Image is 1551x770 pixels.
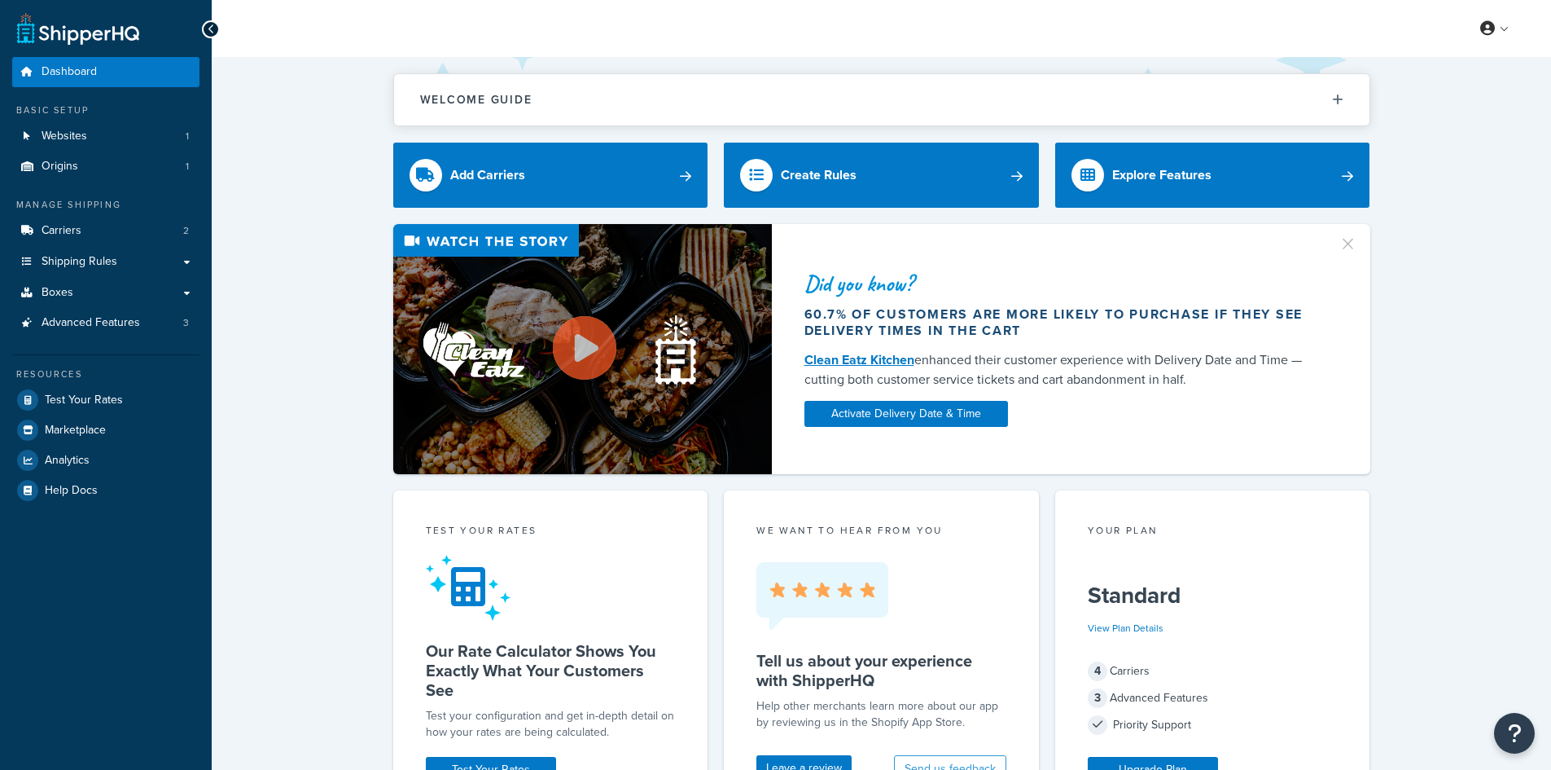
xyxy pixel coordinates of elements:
span: Advanced Features [42,316,140,330]
p: we want to hear from you [756,523,1006,538]
div: Add Carriers [450,164,525,187]
span: Websites [42,130,87,143]
span: Shipping Rules [42,255,117,269]
h5: Standard [1088,583,1338,609]
span: Origins [42,160,78,174]
div: Carriers [1088,660,1338,683]
h2: Welcome Guide [420,94,532,106]
a: Add Carriers [393,143,708,208]
div: Test your configuration and get in-depth detail on how your rates are being calculated. [426,708,676,741]
span: 1 [186,160,189,174]
span: Analytics [45,454,90,468]
span: 3 [1088,689,1107,708]
div: Basic Setup [12,103,199,117]
span: Carriers [42,224,81,238]
span: 1 [186,130,189,143]
h5: Our Rate Calculator Shows You Exactly What Your Customers See [426,641,676,700]
a: Activate Delivery Date & Time [804,401,1008,427]
button: Open Resource Center [1494,713,1535,754]
span: 3 [183,316,189,330]
a: Marketplace [12,416,199,445]
a: Help Docs [12,476,199,505]
img: Video thumbnail [393,224,772,474]
div: enhanced their customer experience with Delivery Date and Time — cutting both customer service ti... [804,350,1319,389]
div: Test your rates [426,523,676,542]
button: Welcome Guide [394,74,1369,125]
span: Boxes [42,286,73,300]
div: Manage Shipping [12,198,199,212]
a: Websites1 [12,121,199,152]
span: Test Your Rates [45,394,123,407]
p: Help other merchants learn more about our app by reviewing us in the Shopify App Store. [756,698,1006,731]
div: Resources [12,367,199,381]
a: View Plan Details [1088,621,1163,636]
a: Analytics [12,446,199,475]
li: Origins [12,152,199,182]
div: Explore Features [1112,164,1211,187]
div: Did you know? [804,272,1319,295]
a: Test Your Rates [12,385,199,415]
div: Advanced Features [1088,687,1338,710]
a: Boxes [12,278,199,308]
span: 4 [1088,662,1107,681]
div: Create Rules [781,164,857,187]
a: Advanced Features3 [12,308,199,338]
div: Priority Support [1088,714,1338,737]
span: 2 [183,224,189,238]
li: Carriers [12,216,199,246]
a: Origins1 [12,152,199,182]
li: Advanced Features [12,308,199,338]
a: Explore Features [1055,143,1370,208]
div: 60.7% of customers are more likely to purchase if they see delivery times in the cart [804,306,1319,339]
a: Carriers2 [12,216,199,246]
span: Help Docs [45,484,98,498]
li: Websites [12,121,199,152]
a: Dashboard [12,57,199,87]
a: Clean Eatz Kitchen [804,350,914,369]
span: Marketplace [45,424,106,438]
a: Create Rules [724,143,1039,208]
span: Dashboard [42,65,97,79]
h5: Tell us about your experience with ShipperHQ [756,651,1006,690]
a: Shipping Rules [12,247,199,277]
div: Your Plan [1088,523,1338,542]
